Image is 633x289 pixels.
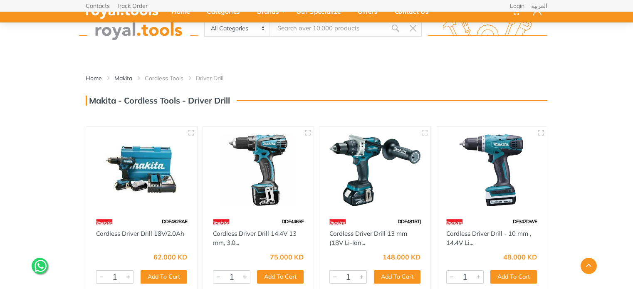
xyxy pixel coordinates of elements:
nav: breadcrumb [86,74,547,82]
a: Login [510,3,524,9]
a: Contacts [86,3,110,9]
img: Royal Tools - Cordless Driver Drill 18V/2.0Ah [94,134,190,206]
li: Driver Drill [196,74,236,82]
a: Makita [114,74,132,82]
button: Add To Cart [374,270,420,284]
a: Cordless Driver Drill - 10 mm , 14.4V Li... [446,230,531,247]
a: Cordless Driver Drill 13 mm (18V Li-Ion... [329,230,407,247]
a: Cordless Tools [145,74,183,82]
img: 42.webp [96,215,113,229]
a: Cordless Driver Drill 14.4V 13 mm, 3.0... [213,230,297,247]
img: royal.tools Logo [428,17,547,40]
div: 75.000 KD [270,254,304,260]
input: Site search [270,20,387,37]
select: Category [205,20,270,36]
span: DDF482RAE [162,218,187,225]
a: Cordless Driver Drill 18V/2.0Ah [96,230,184,237]
span: DDF446RF [282,218,304,225]
span: DDF481RTJ [398,218,420,225]
span: DF347DWE [513,218,537,225]
img: 42.webp [329,215,346,229]
div: 62.000 KD [153,254,187,260]
a: العربية [531,3,547,9]
div: 48.000 KD [503,254,537,260]
button: Add To Cart [490,270,537,284]
h3: Makita - Cordless Tools - Driver Drill [86,96,230,106]
a: Home [86,74,102,82]
a: Track Order [116,3,148,9]
img: Royal Tools - Cordless Driver Drill 14.4V 13 mm, 3.0 Ah [210,134,307,206]
img: Royal Tools - Cordless Driver Drill - 10 mm , 14.4V Lithium-Ion G Series [444,134,540,206]
button: Add To Cart [141,270,187,284]
img: Royal Tools - Cordless Driver Drill 13 mm (18V Li-Ion) 5.0 Ah [327,134,423,206]
button: Add To Cart [257,270,304,284]
img: 42.webp [213,215,230,229]
div: 148.000 KD [383,254,420,260]
img: 42.webp [446,215,463,229]
img: royal.tools Logo [79,17,198,40]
